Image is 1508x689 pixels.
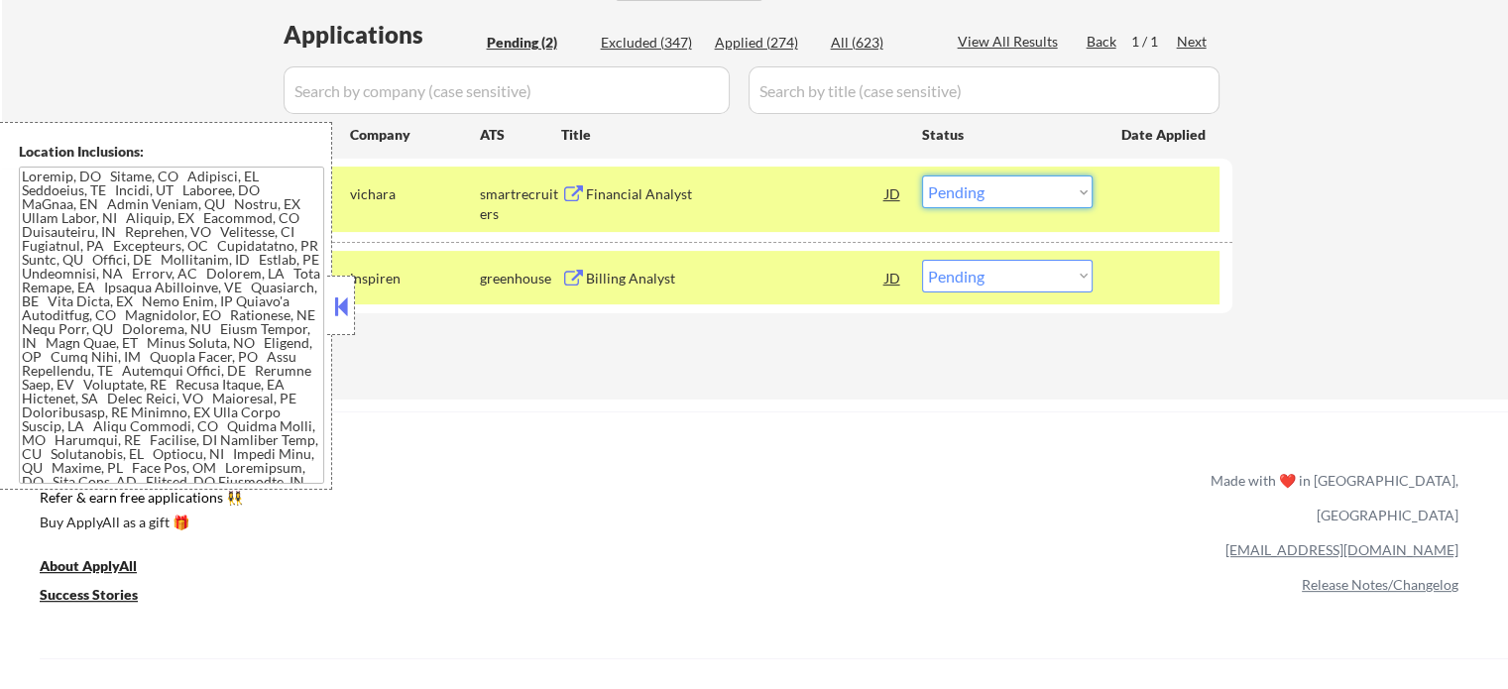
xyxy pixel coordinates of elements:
a: Refer & earn free applications 👯‍♀️ [40,491,796,512]
div: All (623) [831,33,930,53]
div: Applications [284,23,480,47]
div: greenhouse [480,269,561,288]
div: Financial Analyst [586,184,885,204]
div: Applied (274) [715,33,814,53]
input: Search by title (case sensitive) [749,66,1219,114]
div: Date Applied [1121,125,1209,145]
div: Title [561,125,903,145]
u: Success Stories [40,586,138,603]
div: JD [883,260,903,295]
div: Next [1177,32,1209,52]
div: Back [1087,32,1118,52]
div: 1 / 1 [1131,32,1177,52]
a: Success Stories [40,584,165,609]
div: smartrecruiters [480,184,561,223]
div: Buy ApplyAll as a gift 🎁 [40,516,238,529]
div: inspiren [350,269,480,288]
div: vichara [350,184,480,204]
div: Billing Analyst [586,269,885,288]
div: JD [883,175,903,211]
div: Status [922,116,1093,152]
a: [EMAIL_ADDRESS][DOMAIN_NAME] [1225,541,1458,558]
a: Buy ApplyAll as a gift 🎁 [40,512,238,536]
div: Company [350,125,480,145]
div: Excluded (347) [601,33,700,53]
div: Location Inclusions: [19,142,324,162]
div: Made with ❤️ in [GEOGRAPHIC_DATA], [GEOGRAPHIC_DATA] [1203,463,1458,532]
div: Pending (2) [487,33,586,53]
a: About ApplyAll [40,555,165,580]
input: Search by company (case sensitive) [284,66,730,114]
u: About ApplyAll [40,557,137,574]
div: View All Results [958,32,1064,52]
a: Release Notes/Changelog [1302,576,1458,593]
div: ATS [480,125,561,145]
